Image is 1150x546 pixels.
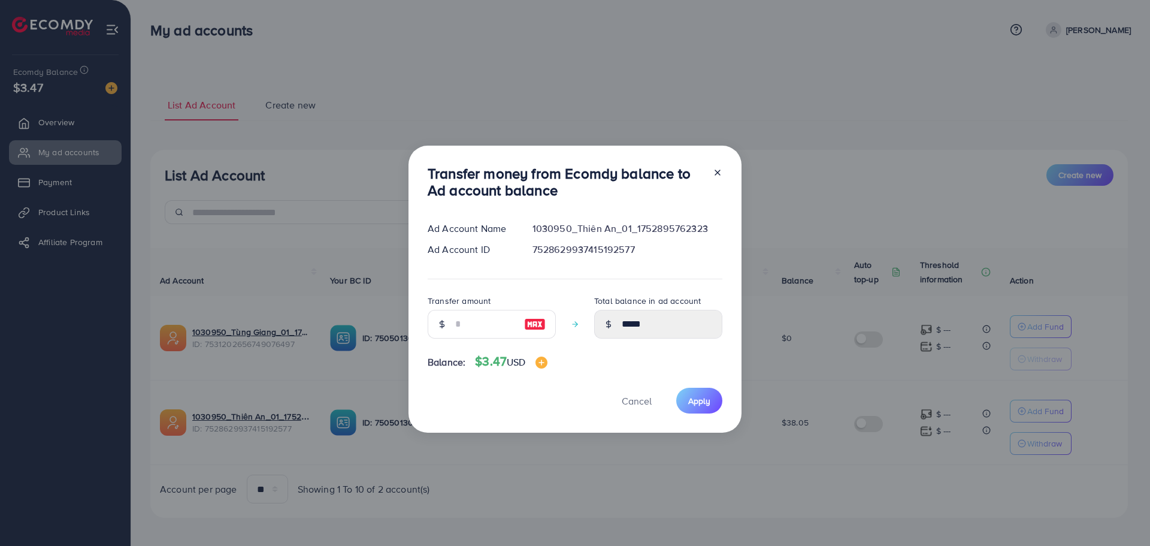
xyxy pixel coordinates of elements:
[1099,492,1141,537] iframe: Chat
[428,165,703,200] h3: Transfer money from Ecomdy balance to Ad account balance
[418,222,523,236] div: Ad Account Name
[622,394,652,408] span: Cancel
[507,355,525,369] span: USD
[535,357,547,369] img: image
[524,317,546,331] img: image
[688,395,710,407] span: Apply
[676,388,722,414] button: Apply
[428,295,491,307] label: Transfer amount
[418,243,523,257] div: Ad Account ID
[594,295,701,307] label: Total balance in ad account
[523,222,732,236] div: 1030950_Thiên An_01_1752895762323
[428,355,465,369] span: Balance:
[523,243,732,257] div: 7528629937415192577
[475,354,547,369] h4: $3.47
[607,388,667,414] button: Cancel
